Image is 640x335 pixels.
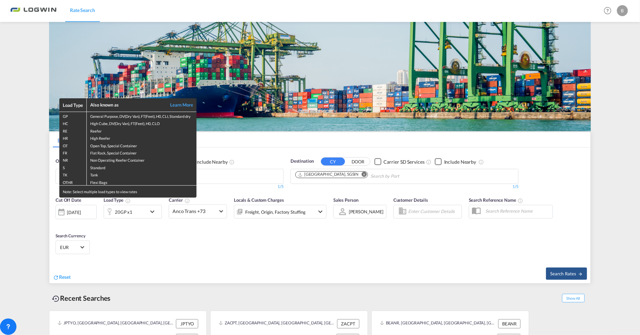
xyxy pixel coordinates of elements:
[162,102,193,108] a: Learn More
[59,186,197,198] div: Note: Select multiple load types to view rates
[87,112,197,120] td: General Purpose, DV(Dry Van), FT(Feet), H0, CLI, Standard dry
[59,156,87,163] td: NR
[87,141,197,149] td: Open Top, Special Container
[59,163,87,171] td: S
[59,149,87,156] td: FR
[59,98,87,112] th: Load Type
[59,134,87,141] td: HR
[59,171,87,178] td: TK
[59,178,87,186] td: OTHR
[87,149,197,156] td: Flat Rack, Special Container
[87,178,197,186] td: Flexi Bags
[59,141,87,149] td: OT
[59,127,87,134] td: RE
[59,119,87,126] td: HC
[87,156,197,163] td: Non Operating Reefer Container
[87,134,197,141] td: High Reefer
[87,163,197,171] td: Standard
[87,119,197,126] td: High Cube, DV(Dry Van), FT(Feet), H0, CLO
[87,171,197,178] td: Tank
[59,112,87,120] td: GP
[87,127,197,134] td: Reefer
[90,102,162,108] div: Also known as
